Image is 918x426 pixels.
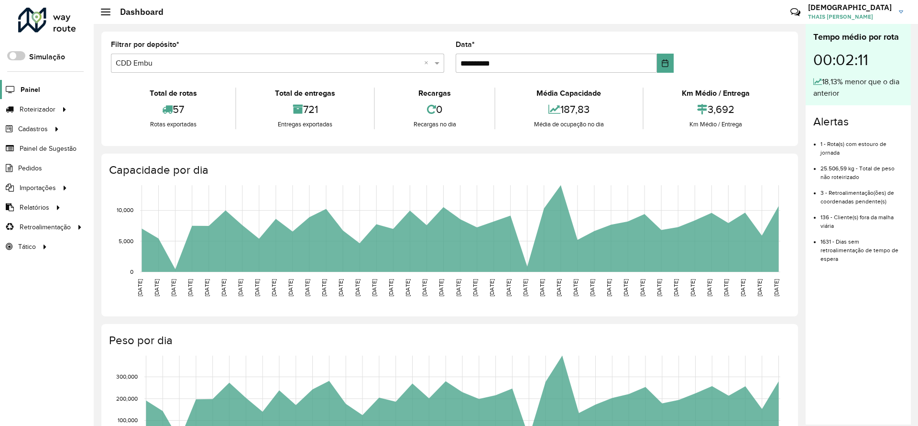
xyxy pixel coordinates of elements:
[505,279,512,296] text: [DATE]
[498,120,640,129] div: Média de ocupação no dia
[18,124,48,134] span: Cadastros
[785,2,806,22] a: Contato Rápido
[153,279,160,296] text: [DATE]
[20,144,76,154] span: Painel de Sugestão
[254,279,260,296] text: [DATE]
[204,279,210,296] text: [DATE]
[424,57,432,69] span: Clear all
[646,88,786,99] div: Km Médio / Entrega
[111,39,179,50] label: Filtrar por depósito
[421,279,427,296] text: [DATE]
[116,395,138,402] text: 200,000
[572,279,579,296] text: [DATE]
[673,279,679,296] text: [DATE]
[820,133,903,157] li: 1 - Rota(s) com estouro de jornada
[820,157,903,181] li: 25.506,59 kg - Total de peso não roteirizado
[239,120,371,129] div: Entregas exportadas
[119,238,133,244] text: 5,000
[20,183,56,193] span: Importações
[237,279,243,296] text: [DATE]
[657,54,674,73] button: Choose Date
[656,279,662,296] text: [DATE]
[404,279,411,296] text: [DATE]
[137,279,143,296] text: [DATE]
[187,279,193,296] text: [DATE]
[820,181,903,206] li: 3 - Retroalimentação(ões) de coordenadas pendente(s)
[706,279,712,296] text: [DATE]
[20,222,71,232] span: Retroalimentação
[438,279,444,296] text: [DATE]
[118,417,138,424] text: 100,000
[522,279,528,296] text: [DATE]
[110,7,164,17] h2: Dashboard
[456,39,475,50] label: Data
[498,99,640,120] div: 187,83
[18,163,42,173] span: Pedidos
[556,279,562,296] text: [DATE]
[239,99,371,120] div: 721
[170,279,176,296] text: [DATE]
[287,279,294,296] text: [DATE]
[820,230,903,263] li: 1631 - Dias sem retroalimentação de tempo de espera
[20,104,55,114] span: Roteirizador
[808,3,892,12] h3: [DEMOGRAPHIC_DATA]
[377,88,492,99] div: Recargas
[304,279,310,296] text: [DATE]
[813,44,903,76] div: 00:02:11
[271,279,277,296] text: [DATE]
[589,279,595,296] text: [DATE]
[338,279,344,296] text: [DATE]
[773,279,779,296] text: [DATE]
[354,279,361,296] text: [DATE]
[18,242,36,252] span: Tático
[29,51,65,63] label: Simulação
[113,120,233,129] div: Rotas exportadas
[623,279,629,296] text: [DATE]
[756,279,763,296] text: [DATE]
[130,269,133,275] text: 0
[321,279,327,296] text: [DATE]
[646,120,786,129] div: Km Médio / Entrega
[220,279,227,296] text: [DATE]
[813,31,903,44] div: Tempo médio por rota
[109,334,788,348] h4: Peso por dia
[388,279,394,296] text: [DATE]
[539,279,545,296] text: [DATE]
[820,206,903,230] li: 136 - Cliente(s) fora da malha viária
[116,373,138,380] text: 300,000
[113,99,233,120] div: 57
[371,279,377,296] text: [DATE]
[489,279,495,296] text: [DATE]
[646,99,786,120] div: 3,692
[117,207,133,213] text: 10,000
[740,279,746,296] text: [DATE]
[472,279,478,296] text: [DATE]
[377,99,492,120] div: 0
[455,279,461,296] text: [DATE]
[808,12,892,21] span: THAIS [PERSON_NAME]
[498,88,640,99] div: Média Capacidade
[20,202,49,213] span: Relatórios
[639,279,645,296] text: [DATE]
[813,76,903,99] div: 18,13% menor que o dia anterior
[723,279,729,296] text: [DATE]
[689,279,696,296] text: [DATE]
[377,120,492,129] div: Recargas no dia
[606,279,612,296] text: [DATE]
[21,85,40,95] span: Painel
[813,115,903,129] h4: Alertas
[239,88,371,99] div: Total de entregas
[113,88,233,99] div: Total de rotas
[109,163,788,177] h4: Capacidade por dia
